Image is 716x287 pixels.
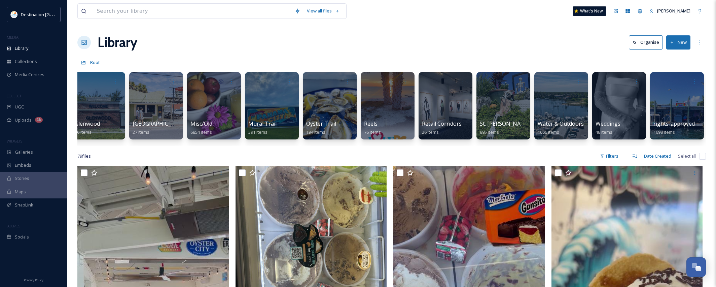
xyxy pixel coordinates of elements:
a: Library [98,32,137,53]
span: Oyster Trail [306,120,336,127]
img: download.png [11,11,17,18]
button: Open Chat [686,257,706,277]
span: Socials [15,234,29,240]
span: Galleries [15,149,33,155]
a: Weddings48 items [596,121,620,135]
span: Media Centres [15,71,44,78]
span: Water & Outdoors [538,120,584,127]
span: Reels [364,120,378,127]
span: 895 items [480,129,499,135]
a: Reels76 items [364,121,381,135]
a: Glenwood86 items [75,121,100,135]
span: MEDIA [7,35,19,40]
span: Library [15,45,28,52]
span: SOCIALS [7,223,20,228]
div: Filters [597,150,622,163]
span: Destination [GEOGRAPHIC_DATA] [21,11,88,18]
button: New [666,35,690,49]
a: Organise [629,35,666,49]
span: WIDGETS [7,138,22,143]
span: Retail Corridors [422,120,462,127]
span: 194 items [306,129,325,135]
a: Root [90,58,100,66]
a: rights-approved1698 items [653,121,695,135]
a: St. [PERSON_NAME]895 items [480,121,530,135]
button: Organise [629,35,663,49]
div: Date Created [641,150,675,163]
a: Misc/Old6854 items [190,121,212,135]
a: Mural Trail391 items [248,121,277,135]
span: 391 items [248,129,267,135]
span: Uploads [15,117,32,123]
a: Privacy Policy [24,276,43,284]
span: 26 items [422,129,439,135]
span: SnapLink [15,202,33,208]
span: Misc/Old [190,120,212,127]
span: COLLECT [7,93,21,98]
span: [PERSON_NAME] [657,8,690,14]
span: 76 items [364,129,381,135]
a: Oyster Trail194 items [306,121,336,135]
a: What's New [573,6,606,16]
div: 1k [35,117,43,123]
a: Retail Corridors26 items [422,121,462,135]
span: UGC [15,104,24,110]
span: Root [90,59,100,65]
a: [PERSON_NAME] [646,4,694,18]
span: [GEOGRAPHIC_DATA] [133,120,187,127]
span: Mural Trail [248,120,277,127]
span: 27 items [133,129,149,135]
span: Collections [15,58,37,65]
span: Maps [15,189,26,195]
span: Glenwood [75,120,100,127]
span: 1698 items [653,129,675,135]
span: Stories [15,175,29,182]
span: Privacy Policy [24,278,43,282]
span: Embeds [15,162,31,168]
a: Water & Outdoors1666 items [538,121,584,135]
a: View all files [303,4,343,18]
input: Search your library [93,4,291,19]
span: 86 items [75,129,92,135]
span: St. [PERSON_NAME] [480,120,530,127]
span: rights-approved [653,120,695,127]
span: 48 items [596,129,612,135]
span: 79 file s [77,153,91,159]
a: [GEOGRAPHIC_DATA]27 items [133,121,187,135]
span: Weddings [596,120,620,127]
span: Select all [678,153,696,159]
span: 6854 items [190,129,212,135]
span: 1666 items [538,129,559,135]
